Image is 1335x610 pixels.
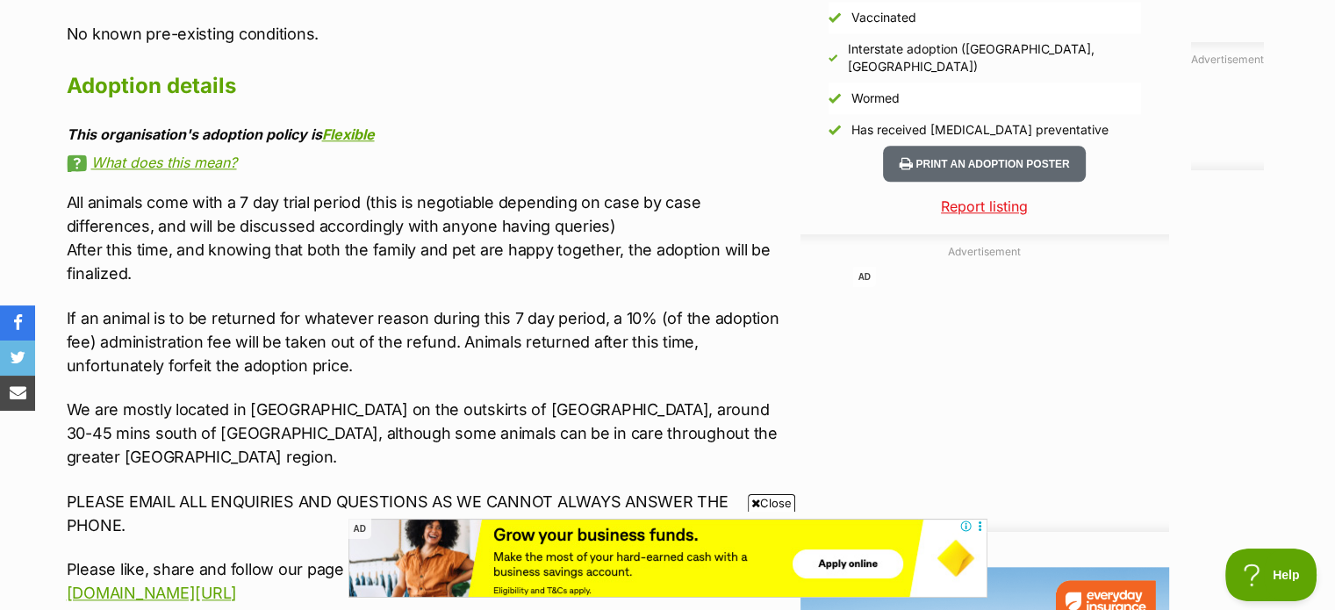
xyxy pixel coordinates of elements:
div: Advertisement [1191,42,1264,170]
h2: Adoption details [67,67,792,105]
span: Close [748,494,795,512]
a: What does this mean? [67,154,792,170]
p: All animals come with a 7 day trial period (this is negotiable depending on case by case differen... [67,190,792,285]
iframe: Advertisement [853,267,1116,514]
span: AD [853,267,876,287]
img: Yes [829,92,841,104]
a: [DOMAIN_NAME][URL] [67,584,237,602]
p: Please like, share and follow our page on facebook [67,557,792,605]
img: Yes [829,54,838,63]
div: Has received [MEDICAL_DATA] preventative [851,121,1109,139]
div: Advertisement [800,234,1169,532]
a: Flexible [322,126,375,143]
button: Print an adoption poster [883,146,1085,182]
div: Vaccinated [851,9,916,26]
p: If an animal is to be returned for whatever reason during this 7 day period, a 10% (of the adopti... [67,306,792,377]
p: We are mostly located in [GEOGRAPHIC_DATA] on the outskirts of [GEOGRAPHIC_DATA], around 30-45 mi... [67,398,792,469]
p: PLEASE EMAIL ALL ENQUIRIES AND QUESTIONS AS WE CANNOT ALWAYS ANSWER THE PHONE. [67,490,792,537]
p: No known pre-existing conditions. [67,22,792,46]
div: Interstate adoption ([GEOGRAPHIC_DATA], [GEOGRAPHIC_DATA]) [848,40,1140,75]
a: Report listing [800,196,1169,217]
span: AD [348,519,371,539]
div: This organisation's adoption policy is [67,126,792,142]
img: Yes [829,124,841,136]
img: Yes [829,11,841,24]
iframe: Help Scout Beacon - Open [1225,549,1317,601]
div: Wormed [851,90,900,107]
